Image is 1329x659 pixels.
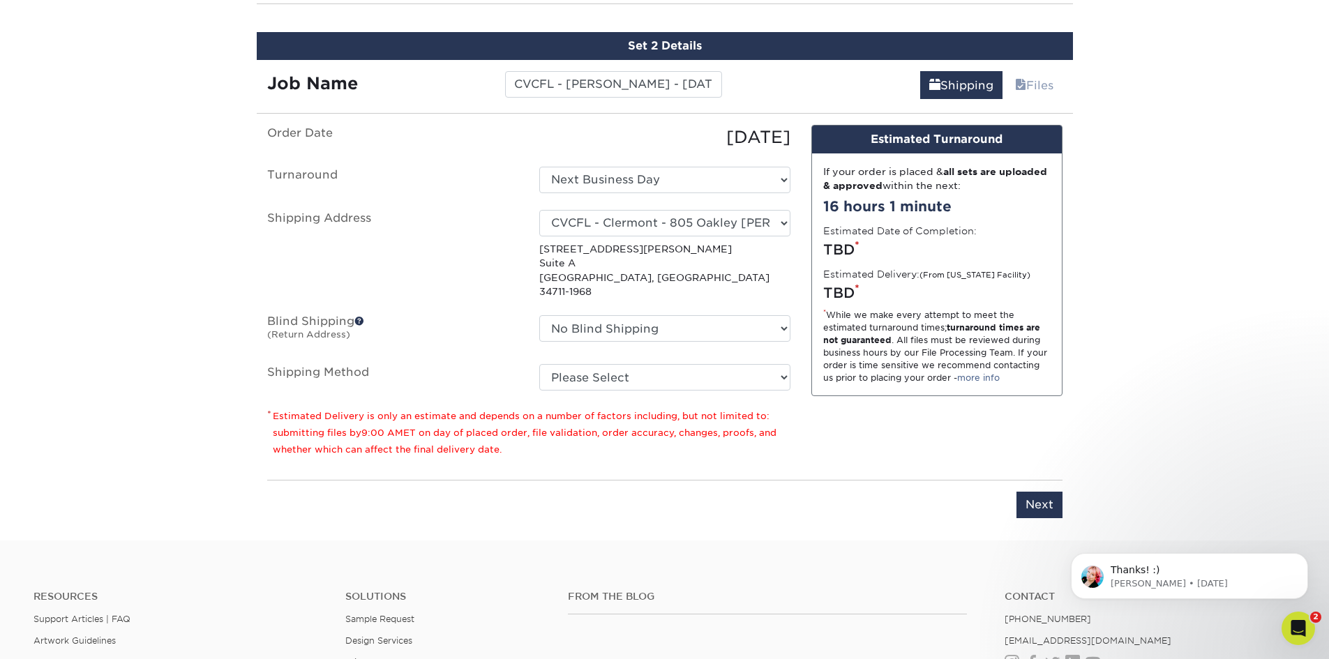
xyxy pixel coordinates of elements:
[257,125,529,150] label: Order Date
[823,322,1040,345] strong: turnaround times are not guaranteed
[568,591,967,603] h4: From the Blog
[361,427,403,438] span: 9:00 AM
[823,196,1051,217] div: 16 hours 1 minute
[823,282,1051,303] div: TBD
[1005,635,1171,646] a: [EMAIL_ADDRESS][DOMAIN_NAME]
[957,372,1000,383] a: more info
[505,71,722,98] input: Enter a job name
[345,614,414,624] a: Sample Request
[823,309,1051,384] div: While we make every attempt to meet the estimated turnaround times; . All files must be reviewed ...
[257,315,529,347] label: Blind Shipping
[267,329,350,340] small: (Return Address)
[823,267,1030,281] label: Estimated Delivery:
[919,271,1030,280] small: (From [US_STATE] Facility)
[823,224,977,238] label: Estimated Date of Completion:
[1015,79,1026,92] span: files
[1006,71,1063,99] a: Files
[345,591,547,603] h4: Solutions
[1016,492,1063,518] input: Next
[273,411,776,455] small: Estimated Delivery is only an estimate and depends on a number of factors including, but not limi...
[3,616,119,654] iframe: Google Customer Reviews
[1005,591,1296,603] a: Contact
[823,165,1051,193] div: If your order is placed & within the next:
[539,242,790,299] p: [STREET_ADDRESS][PERSON_NAME] Suite A [GEOGRAPHIC_DATA], [GEOGRAPHIC_DATA] 34711-1968
[1005,614,1091,624] a: [PHONE_NUMBER]
[823,239,1051,260] div: TBD
[920,71,1003,99] a: Shipping
[1282,612,1315,645] iframe: Intercom live chat
[257,210,529,299] label: Shipping Address
[257,364,529,391] label: Shipping Method
[1310,612,1321,623] span: 2
[33,591,324,603] h4: Resources
[33,614,130,624] a: Support Articles | FAQ
[345,635,412,646] a: Design Services
[929,79,940,92] span: shipping
[1050,524,1329,621] iframe: Intercom notifications message
[529,125,801,150] div: [DATE]
[257,32,1073,60] div: Set 2 Details
[267,73,358,93] strong: Job Name
[812,126,1062,153] div: Estimated Turnaround
[257,167,529,193] label: Turnaround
